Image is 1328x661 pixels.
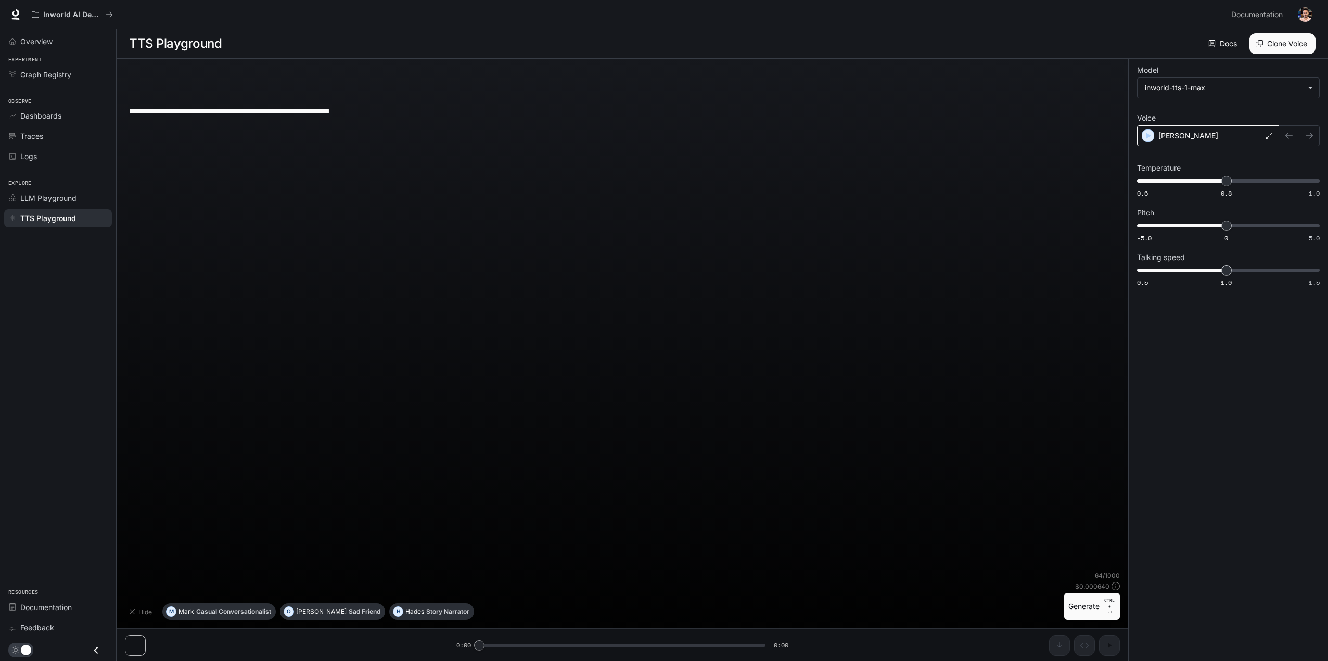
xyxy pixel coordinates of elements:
[389,603,474,620] button: HHadesStory Narrator
[1249,33,1316,54] button: Clone Voice
[196,608,271,615] p: Casual Conversationalist
[4,127,112,145] a: Traces
[1231,8,1283,21] span: Documentation
[4,32,112,50] a: Overview
[1137,164,1181,172] p: Temperature
[284,603,293,620] div: O
[1221,278,1232,287] span: 1.0
[167,603,176,620] div: M
[1309,189,1320,198] span: 1.0
[20,602,72,613] span: Documentation
[20,36,53,47] span: Overview
[178,608,194,615] p: Mark
[1309,234,1320,242] span: 5.0
[4,147,112,165] a: Logs
[1064,593,1120,620] button: GenerateCTRL +⏎
[1158,131,1218,141] p: [PERSON_NAME]
[84,640,108,661] button: Close drawer
[20,622,54,633] span: Feedback
[20,151,37,162] span: Logs
[125,603,158,620] button: Hide
[296,608,347,615] p: [PERSON_NAME]
[1095,571,1120,580] p: 64 / 1000
[349,608,380,615] p: Sad Friend
[1137,114,1156,122] p: Voice
[1075,582,1109,591] p: $ 0.000640
[20,69,71,80] span: Graph Registry
[43,10,101,19] p: Inworld AI Demos
[1224,234,1228,242] span: 0
[4,107,112,125] a: Dashboards
[4,66,112,84] a: Graph Registry
[405,608,424,615] p: Hades
[1227,4,1291,25] a: Documentation
[1137,254,1185,261] p: Talking speed
[162,603,276,620] button: MMarkCasual Conversationalist
[1138,78,1319,98] div: inworld-tts-1-max
[27,4,118,25] button: All workspaces
[1137,67,1158,74] p: Model
[1104,597,1116,616] p: ⏎
[20,192,76,203] span: LLM Playground
[1137,278,1148,287] span: 0.5
[1104,597,1116,610] p: CTRL +
[1206,33,1241,54] a: Docs
[1137,209,1154,216] p: Pitch
[4,209,112,227] a: TTS Playground
[4,598,112,616] a: Documentation
[280,603,385,620] button: O[PERSON_NAME]Sad Friend
[1309,278,1320,287] span: 1.5
[129,33,222,54] h1: TTS Playground
[20,213,76,224] span: TTS Playground
[4,618,112,637] a: Feedback
[393,603,403,620] div: H
[1137,189,1148,198] span: 0.6
[20,110,61,121] span: Dashboards
[1221,189,1232,198] span: 0.8
[1295,4,1316,25] button: User avatar
[21,644,31,655] span: Dark mode toggle
[1298,7,1312,22] img: User avatar
[426,608,469,615] p: Story Narrator
[4,189,112,207] a: LLM Playground
[20,131,43,141] span: Traces
[1145,83,1303,93] div: inworld-tts-1-max
[1137,234,1152,242] span: -5.0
